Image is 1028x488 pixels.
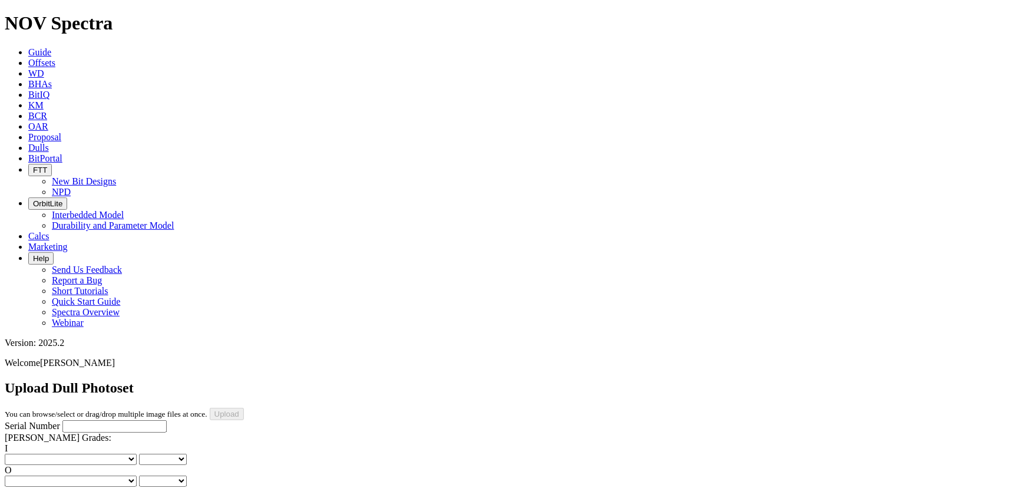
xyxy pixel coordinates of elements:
[33,166,47,174] span: FTT
[5,358,1023,368] p: Welcome
[28,68,44,78] a: WD
[52,296,120,306] a: Quick Start Guide
[28,111,47,121] a: BCR
[52,286,108,296] a: Short Tutorials
[28,47,51,57] a: Guide
[28,100,44,110] a: KM
[28,164,52,176] button: FTT
[5,465,12,475] label: O
[52,318,84,328] a: Webinar
[52,176,116,186] a: New Bit Designs
[33,199,62,208] span: OrbitLite
[210,408,244,420] input: Upload
[40,358,115,368] span: [PERSON_NAME]
[52,210,124,220] a: Interbedded Model
[5,433,1023,443] div: [PERSON_NAME] Grades:
[5,12,1023,34] h1: NOV Spectra
[28,197,67,210] button: OrbitLite
[52,265,122,275] a: Send Us Feedback
[28,58,55,68] a: Offsets
[52,275,102,285] a: Report a Bug
[28,90,49,100] a: BitIQ
[28,79,52,89] a: BHAs
[28,252,54,265] button: Help
[28,132,61,142] a: Proposal
[33,254,49,263] span: Help
[28,231,49,241] a: Calcs
[52,187,71,197] a: NPD
[5,338,1023,348] div: Version: 2025.2
[28,121,48,131] a: OAR
[28,153,62,163] a: BitPortal
[5,443,8,453] label: I
[52,220,174,230] a: Durability and Parameter Model
[28,143,49,153] a: Dulls
[28,242,68,252] a: Marketing
[5,410,207,418] small: You can browse/select or drag/drop multiple image files at once.
[5,380,1023,396] h2: Upload Dull Photoset
[52,307,120,317] a: Spectra Overview
[5,421,60,431] label: Serial Number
